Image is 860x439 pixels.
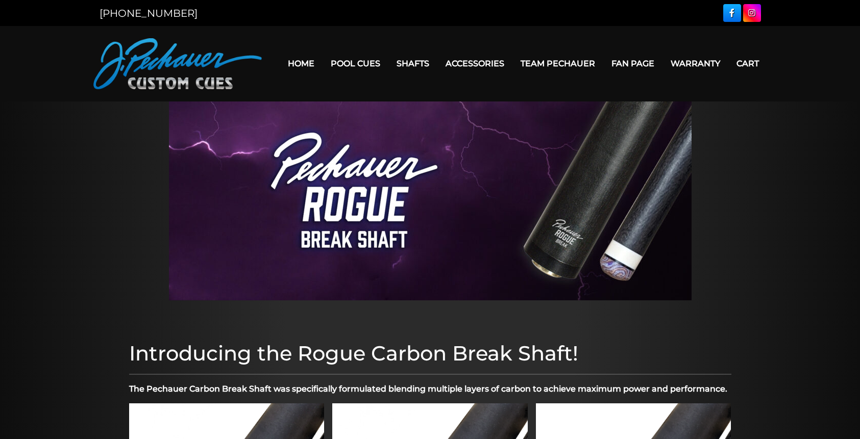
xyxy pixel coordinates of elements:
[512,50,603,76] a: Team Pechauer
[93,38,262,89] img: Pechauer Custom Cues
[662,50,728,76] a: Warranty
[388,50,437,76] a: Shafts
[323,50,388,76] a: Pool Cues
[100,7,198,19] a: [PHONE_NUMBER]
[129,384,727,394] strong: The Pechauer Carbon Break Shaft was specifically formulated blending multiple layers of carbon to...
[437,50,512,76] a: Accessories
[280,50,323,76] a: Home
[129,341,731,366] h1: Introducing the Rogue Carbon Break Shaft!
[603,50,662,76] a: Fan Page
[728,50,767,76] a: Cart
